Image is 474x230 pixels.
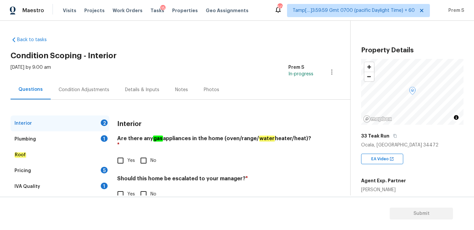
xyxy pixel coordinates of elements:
span: Yes [127,191,135,198]
div: 504 [277,4,282,11]
canvas: Map [361,59,463,125]
div: [PERSON_NAME] [361,187,406,193]
span: No [150,157,156,164]
span: Work Orders [113,7,143,14]
div: Add Area [11,194,109,210]
button: Zoom in [364,62,374,72]
div: Questions [18,86,43,93]
div: Map marker [409,87,416,97]
div: Details & Inputs [125,87,159,93]
button: Zoom out [364,72,374,81]
div: 1 [101,135,108,142]
em: water [259,136,275,141]
span: Tasks [150,8,164,13]
h5: Agent Exp. Partner [361,177,406,184]
div: 2 [101,119,108,126]
em: Roof [14,152,26,158]
div: Condition Adjustments [59,87,109,93]
span: Tamp[…]3:59:59 Gmt 0700 (pacific Daylight Time) + 60 [293,7,415,14]
span: Maestro [22,7,44,14]
span: Geo Assignments [206,7,249,14]
div: [DATE] by 9:00 am [11,64,51,80]
div: 1 [101,183,108,189]
div: Notes [175,87,188,93]
h4: Should this home be escalated to your manager? [117,175,313,185]
div: Plumbing [14,136,36,142]
span: EA Video [371,156,391,162]
div: Interior [14,120,32,127]
div: 5 [101,167,108,173]
em: gas [153,136,163,141]
h5: 33 Teak Run [361,133,389,139]
div: Photos [204,87,219,93]
h2: Condition Scoping - Interior [11,52,350,59]
h4: Are there any appliances in the home (oven/range/ heater/heat)? [117,135,313,151]
span: Visits [63,7,76,14]
img: Open In New Icon [389,157,394,161]
h3: Property Details [361,47,463,54]
a: Mapbox homepage [363,115,392,123]
span: Properties [172,7,198,14]
div: EA Video [361,154,403,164]
span: Yes [127,157,135,164]
span: Prem S [446,7,464,14]
div: Prem S [288,64,313,71]
div: 15 [160,5,166,12]
span: Toggle attribution [454,114,458,121]
span: No [150,191,156,198]
h3: Interior [117,121,142,127]
a: Back to tasks [11,37,74,43]
span: Projects [84,7,105,14]
div: IVA Quality [14,183,40,190]
div: Ocala, [GEOGRAPHIC_DATA] 34472 [361,142,463,148]
button: Toggle attribution [452,114,460,121]
span: In-progress [288,72,313,76]
div: Pricing [14,167,31,174]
